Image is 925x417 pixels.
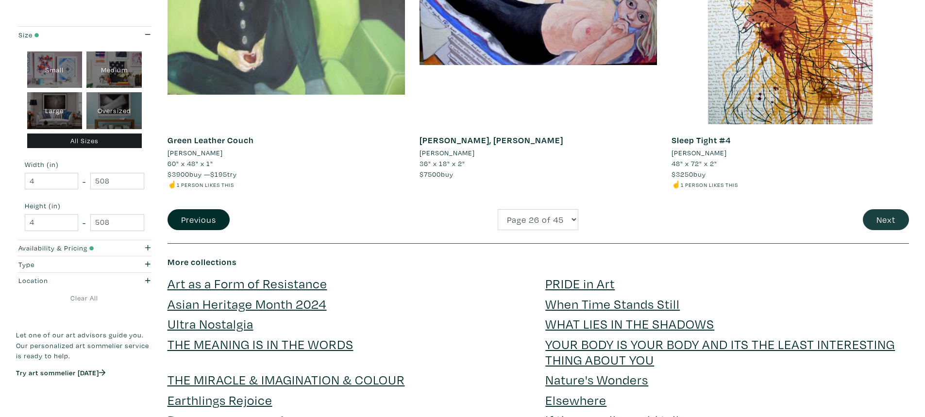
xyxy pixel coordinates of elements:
[16,387,153,408] iframe: Customer reviews powered by Trustpilot
[83,175,86,188] span: -
[16,330,153,361] p: Let one of our art advisors guide you. Our personalized art sommelier service is ready to help.
[83,216,86,229] span: -
[420,169,454,179] span: buy
[545,391,606,408] a: Elsewhere
[545,335,895,368] a: YOUR BODY IS YOUR BODY AND ITS THE LEAST INTERESTING THING ABOUT YOU
[16,27,153,43] button: Size
[672,179,909,190] li: ☝️
[672,134,731,146] a: Sleep Tight #4
[168,169,189,179] span: $3900
[16,240,153,256] button: Availability & Pricing
[168,257,909,267] h6: More collections
[168,335,353,352] a: THE MEANING IS IN THE WORDS
[168,134,254,146] a: Green Leather Couch
[168,315,253,332] a: Ultra Nostalgia
[681,181,738,188] small: 1 person likes this
[18,275,114,286] div: Location
[168,179,405,190] li: ☝️
[420,148,657,158] a: [PERSON_NAME]
[420,134,563,146] a: [PERSON_NAME], [PERSON_NAME]
[168,159,213,168] span: 60" x 48" x 1"
[168,295,327,312] a: Asian Heritage Month 2024
[18,243,114,253] div: Availability & Pricing
[16,256,153,272] button: Type
[168,391,272,408] a: Earthlings Rejoice
[16,273,153,289] button: Location
[168,275,327,292] a: Art as a Form of Resistance
[25,202,144,209] small: Height (in)
[18,259,114,270] div: Type
[18,30,114,40] div: Size
[86,92,142,129] div: Oversized
[27,51,83,88] div: Small
[16,368,105,377] a: Try art sommelier [DATE]
[863,209,909,230] button: Next
[420,148,475,158] li: [PERSON_NAME]
[545,295,680,312] a: When Time Stands Still
[672,169,693,179] span: $3250
[420,169,441,179] span: $7500
[25,161,144,168] small: Width (in)
[168,169,237,179] span: buy — try
[672,159,717,168] span: 48" x 72" x 2"
[672,148,909,158] a: [PERSON_NAME]
[168,209,230,230] button: Previous
[16,293,153,303] a: Clear All
[545,315,714,332] a: WHAT LIES IN THE SHADOWS
[168,148,223,158] li: [PERSON_NAME]
[545,275,615,292] a: PRIDE in Art
[672,169,706,179] span: buy
[177,181,234,188] small: 1 person likes this
[672,148,727,158] li: [PERSON_NAME]
[210,169,227,179] span: $195
[27,133,142,149] div: All Sizes
[86,51,142,88] div: Medium
[168,371,405,388] a: THE MIRACLE & IMAGINATION & COLOUR
[545,371,648,388] a: Nature's Wonders
[420,159,465,168] span: 36" x 18" x 2"
[27,92,83,129] div: Large
[168,148,405,158] a: [PERSON_NAME]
